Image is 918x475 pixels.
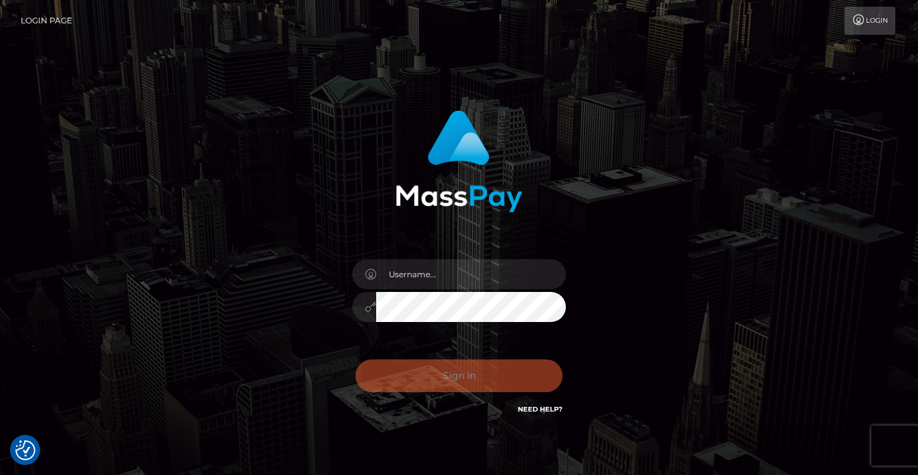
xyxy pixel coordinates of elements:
img: Revisit consent button [15,440,35,460]
input: Username... [376,259,566,289]
img: MassPay Login [396,110,522,212]
a: Need Help? [518,405,563,414]
a: Login [845,7,895,35]
button: Consent Preferences [15,440,35,460]
a: Login Page [21,7,72,35]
